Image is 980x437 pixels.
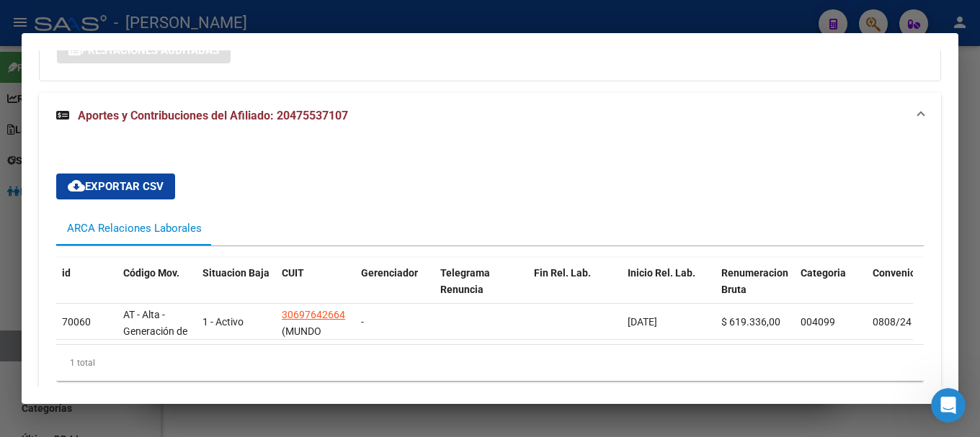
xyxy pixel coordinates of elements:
[801,316,835,328] span: 004099
[282,267,304,279] span: CUIT
[62,267,71,279] span: id
[440,267,490,295] span: Telegrama Renuncia
[39,93,941,139] mat-expansion-panel-header: Aportes y Contribuciones del Afiliado: 20475537107
[276,258,355,321] datatable-header-cell: CUIT
[282,309,345,320] span: 30697642664
[202,316,244,328] span: 1 - Activo
[117,258,197,321] datatable-header-cell: Código Mov.
[282,325,332,353] span: (MUNDO TEXTIL SA)
[721,267,788,295] span: Renumeracion Bruta
[57,37,231,63] button: Prestaciones Auditadas
[361,316,364,328] span: -
[62,316,91,328] span: 70060
[39,139,941,415] div: Aportes y Contribuciones del Afiliado: 20475537107
[67,220,202,236] div: ARCA Relaciones Laborales
[202,267,269,279] span: Situacion Baja
[628,316,657,328] span: [DATE]
[716,258,795,321] datatable-header-cell: Renumeracion Bruta
[622,258,716,321] datatable-header-cell: Inicio Rel. Lab.
[435,258,528,321] datatable-header-cell: Telegrama Renuncia
[123,267,179,279] span: Código Mov.
[355,258,435,321] datatable-header-cell: Gerenciador
[721,316,780,328] span: $ 619.336,00
[68,180,164,193] span: Exportar CSV
[361,267,418,279] span: Gerenciador
[68,177,85,194] mat-icon: cloud_download
[534,267,591,279] span: Fin Rel. Lab.
[528,258,622,321] datatable-header-cell: Fin Rel. Lab.
[628,267,695,279] span: Inicio Rel. Lab.
[81,44,219,57] span: Prestaciones Auditadas
[873,267,916,279] span: Convenio
[873,316,912,328] span: 0808/24
[801,267,846,279] span: Categoria
[197,258,276,321] datatable-header-cell: Situacion Baja
[867,258,939,321] datatable-header-cell: Convenio
[56,174,175,199] button: Exportar CSV
[795,258,867,321] datatable-header-cell: Categoria
[56,345,924,381] div: 1 total
[123,309,187,353] span: AT - Alta - Generación de clave
[78,109,348,122] span: Aportes y Contribuciones del Afiliado: 20475537107
[56,258,117,321] datatable-header-cell: id
[931,388,966,423] iframe: Intercom live chat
